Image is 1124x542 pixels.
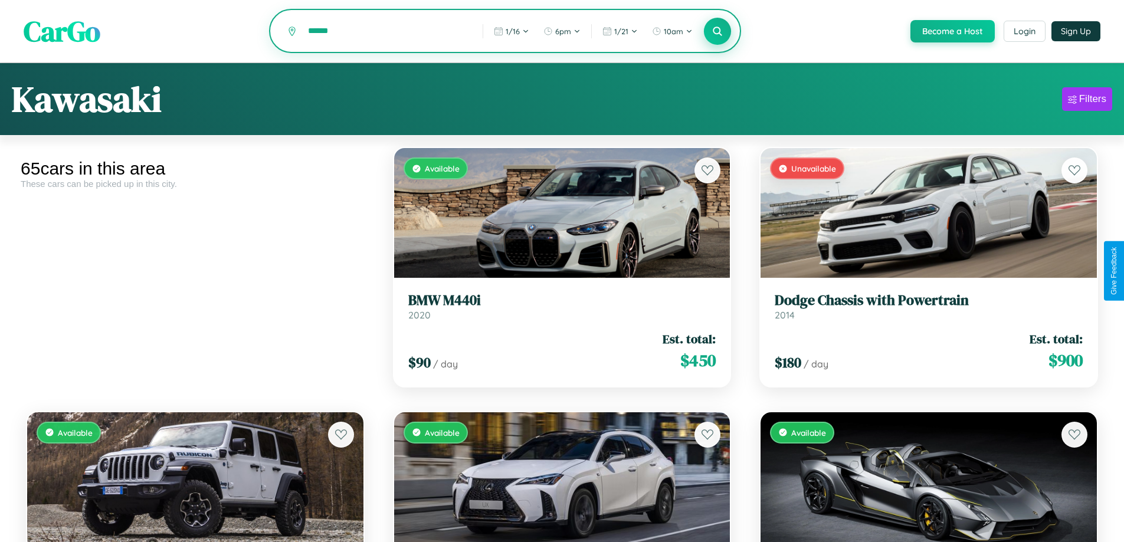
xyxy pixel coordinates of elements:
div: 65 cars in this area [21,159,370,179]
span: CarGo [24,12,100,51]
span: Available [425,163,460,173]
span: $ 90 [408,353,431,372]
button: Become a Host [910,20,995,42]
span: 1 / 21 [614,27,628,36]
span: / day [433,358,458,370]
div: These cars can be picked up in this city. [21,179,370,189]
span: 10am [664,27,683,36]
span: Available [425,428,460,438]
span: 1 / 16 [506,27,520,36]
span: $ 900 [1048,349,1083,372]
span: Est. total: [1030,330,1083,347]
span: Available [791,428,826,438]
button: Filters [1062,87,1112,111]
span: $ 180 [775,353,801,372]
a: Dodge Chassis with Powertrain2014 [775,292,1083,321]
h3: BMW M440i [408,292,716,309]
h1: Kawasaki [12,75,162,123]
div: Give Feedback [1110,247,1118,295]
span: Est. total: [663,330,716,347]
div: Filters [1079,93,1106,105]
a: BMW M440i2020 [408,292,716,321]
span: / day [804,358,828,370]
span: 2014 [775,309,795,321]
span: Unavailable [791,163,836,173]
button: 6pm [538,22,586,41]
button: 1/21 [597,22,644,41]
button: Sign Up [1051,21,1100,41]
span: $ 450 [680,349,716,372]
button: Login [1004,21,1046,42]
span: 2020 [408,309,431,321]
h3: Dodge Chassis with Powertrain [775,292,1083,309]
button: 1/16 [488,22,535,41]
span: 6pm [555,27,571,36]
span: Available [58,428,93,438]
button: 10am [646,22,699,41]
